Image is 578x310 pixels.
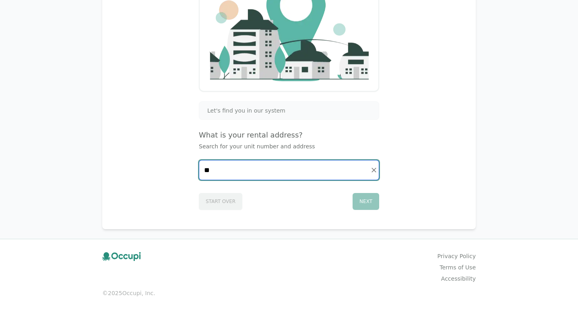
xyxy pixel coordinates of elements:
a: Accessibility [441,275,476,283]
p: Search for your unit number and address [199,142,379,150]
input: Start typing... [199,160,379,180]
a: Terms of Use [440,263,476,271]
span: Let's find you in our system [207,107,285,115]
small: © 2025 Occupi, Inc. [102,289,476,297]
a: Privacy Policy [438,252,476,260]
h4: What is your rental address? [199,129,379,141]
button: Clear [368,164,380,176]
